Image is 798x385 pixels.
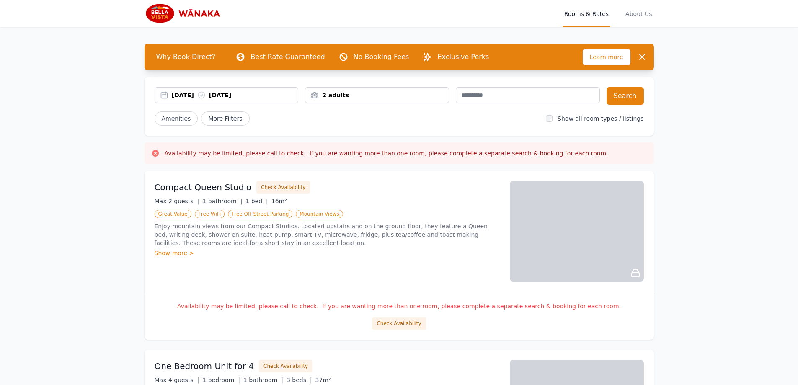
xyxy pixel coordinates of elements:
img: Bella Vista Wanaka [145,3,225,23]
button: Check Availability [256,181,310,194]
span: Great Value [155,210,191,218]
span: More Filters [201,111,249,126]
span: Max 2 guests | [155,198,199,204]
span: 3 beds | [287,377,312,383]
span: Free Off-Street Parking [228,210,292,218]
span: 16m² [271,198,287,204]
div: 2 adults [305,91,449,99]
p: Exclusive Perks [437,52,489,62]
div: [DATE] [DATE] [172,91,298,99]
button: Search [607,87,644,105]
p: Enjoy mountain views from our Compact Studios. Located upstairs and on the ground floor, they fea... [155,222,500,247]
span: Why Book Direct? [150,49,222,65]
span: Free WiFi [195,210,225,218]
span: 1 bedroom | [202,377,240,383]
span: 37m² [315,377,331,383]
p: Availability may be limited, please call to check. If you are wanting more than one room, please ... [155,302,644,310]
h3: Availability may be limited, please call to check. If you are wanting more than one room, please ... [165,149,608,158]
span: 1 bathroom | [202,198,242,204]
span: Max 4 guests | [155,377,199,383]
div: Show more > [155,249,500,257]
button: Check Availability [259,360,312,372]
label: Show all room types / listings [558,115,643,122]
span: Mountain Views [296,210,343,218]
p: No Booking Fees [354,52,409,62]
h3: Compact Queen Studio [155,181,252,193]
button: Check Availability [372,317,426,330]
span: 1 bathroom | [243,377,283,383]
span: Learn more [583,49,630,65]
p: Best Rate Guaranteed [251,52,325,62]
h3: One Bedroom Unit for 4 [155,360,254,372]
button: Amenities [155,111,198,126]
span: 1 bed | [245,198,268,204]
